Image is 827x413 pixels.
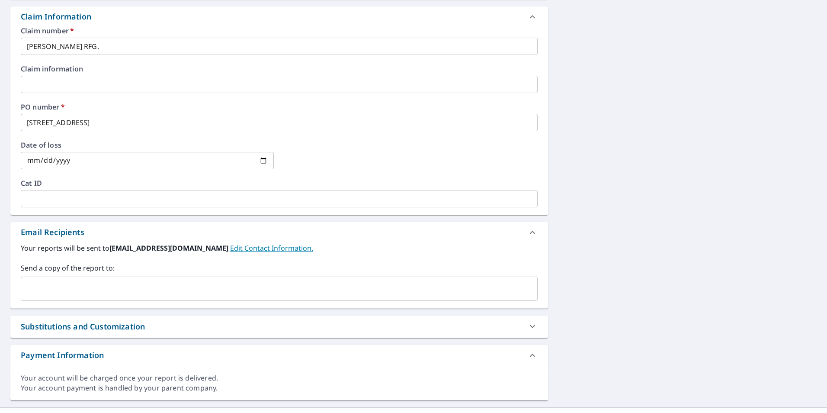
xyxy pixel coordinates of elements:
div: Claim Information [21,11,91,23]
label: Claim information [21,65,538,72]
label: Send a copy of the report to: [21,263,538,273]
a: EditContactInfo [230,243,313,253]
div: Email Recipients [10,222,548,243]
label: Cat ID [21,180,538,187]
div: Your account payment is handled by your parent company. [21,383,538,393]
label: Claim number [21,27,538,34]
div: Substitutions and Customization [10,316,548,338]
div: Email Recipients [21,226,84,238]
div: Payment Information [21,349,104,361]
b: [EMAIL_ADDRESS][DOMAIN_NAME] [109,243,230,253]
div: Substitutions and Customization [21,321,145,332]
label: PO number [21,103,538,110]
div: Claim Information [10,6,548,27]
label: Date of loss [21,142,274,148]
label: Your reports will be sent to [21,243,538,253]
div: Your account will be charged once your report is delivered. [21,373,538,383]
div: Payment Information [10,345,548,366]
